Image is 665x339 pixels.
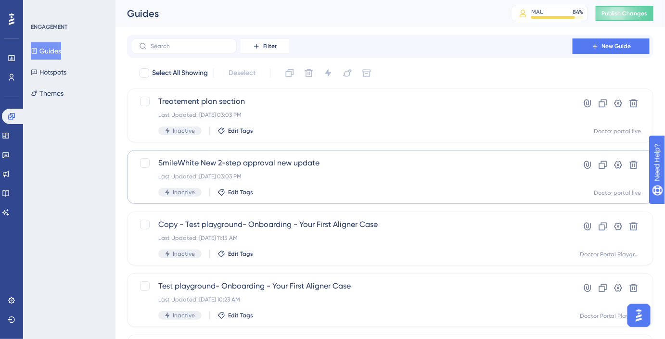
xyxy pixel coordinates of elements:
[158,296,545,303] div: Last Updated: [DATE] 10:23 AM
[158,234,545,242] div: Last Updated: [DATE] 11:15 AM
[241,38,289,54] button: Filter
[220,64,264,82] button: Deselect
[173,188,195,196] span: Inactive
[594,127,641,135] div: Doctor portal live
[158,96,545,107] span: Treatement plan section
[158,157,545,169] span: SmileWhite New 2-step approval new update
[229,67,256,79] span: Deselect
[158,219,545,230] span: Copy - Test playground- Onboarding - Your First Aligner Case
[127,7,487,20] div: Guides
[217,250,253,258] button: Edit Tags
[31,42,61,60] button: Guides
[217,127,253,135] button: Edit Tags
[31,63,66,81] button: Hotspots
[152,67,208,79] span: Select All Showing
[580,251,641,258] div: Doctor Portal Playground
[151,43,229,50] input: Search
[31,85,64,102] button: Themes
[228,250,253,258] span: Edit Tags
[23,2,60,14] span: Need Help?
[228,312,253,319] span: Edit Tags
[580,312,641,320] div: Doctor Portal Playground
[173,312,195,319] span: Inactive
[596,6,653,21] button: Publish Changes
[217,312,253,319] button: Edit Tags
[573,8,583,16] div: 84 %
[602,42,631,50] span: New Guide
[173,127,195,135] span: Inactive
[158,111,545,119] div: Last Updated: [DATE] 03:03 PM
[573,38,650,54] button: New Guide
[228,127,253,135] span: Edit Tags
[173,250,195,258] span: Inactive
[531,8,544,16] div: MAU
[594,189,641,197] div: Doctor portal live
[158,173,545,180] div: Last Updated: [DATE] 03:03 PM
[625,301,653,330] iframe: UserGuiding AI Assistant Launcher
[263,42,277,50] span: Filter
[228,188,253,196] span: Edit Tags
[158,280,545,292] span: Test playground- Onboarding - Your First Aligner Case
[31,23,67,31] div: ENGAGEMENT
[217,188,253,196] button: Edit Tags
